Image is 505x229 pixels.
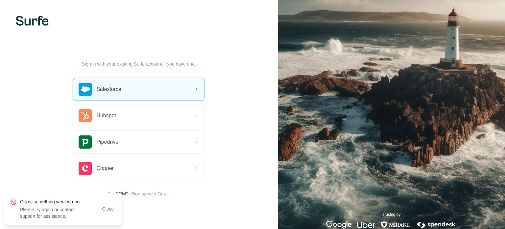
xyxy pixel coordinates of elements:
h1: Let’s get started! [73,47,204,58]
img: salesforce's logo [79,83,92,96]
img: hubspot's logo [79,109,92,122]
img: copper's logo [79,162,92,175]
img: pipedrive's logo [79,135,92,149]
p: Trusted by [382,212,400,217]
img: spendesk's logo [416,221,457,229]
img: uber's logo [357,221,375,229]
p: Sign in with your existing Surfe account if you have one. [82,61,196,67]
span: Close [102,206,114,212]
img: Surfe's logo [16,16,49,26]
span: Copper [96,164,113,172]
img: google's logo [326,221,352,229]
span: Salesforce [96,85,121,93]
img: mirakl's logo [380,221,411,229]
span: Pipedrive [96,138,118,146]
span: Hubspot [96,112,116,120]
p: Oops, something went wrong [20,198,94,205]
button: Sign up with Gmail [131,190,170,197]
button: Close [98,203,119,215]
span: No CRM? [108,190,128,197]
p: Please try again or contact support for assistance. [20,206,94,219]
